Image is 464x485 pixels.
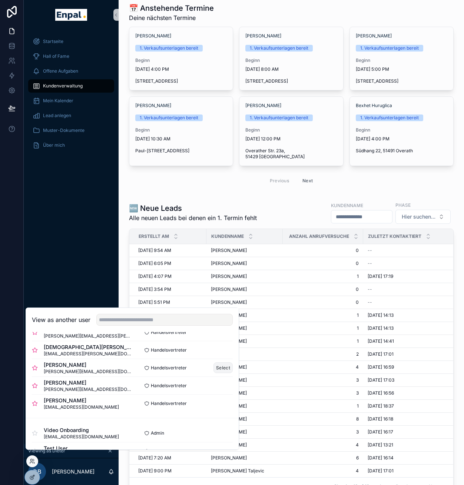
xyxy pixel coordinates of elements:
a: Legim Ramz [211,351,278,357]
span: [STREET_ADDRESS] [135,78,227,84]
a: [PERSON_NAME] [211,273,278,279]
a: [DATE] 9:00 PM [138,468,202,474]
span: 8 [287,416,359,422]
a: -- [368,299,451,305]
span: Startseite [43,39,63,44]
h2: View as another user [32,315,90,324]
span: [DATE] 5:00 PM [356,66,447,72]
a: [PERSON_NAME] [245,103,281,109]
a: [DATE] 14:13 [368,312,451,318]
span: [DATE] 9:00 PM [138,468,172,474]
a: 0 [287,286,359,292]
a: [PERSON_NAME] [211,390,278,396]
span: [STREET_ADDRESS] [356,78,447,84]
a: [PERSON_NAME] [135,103,171,109]
a: 4 [287,442,359,448]
span: Kundenname [211,233,244,239]
a: [PERSON_NAME] [211,248,278,253]
span: Paul-[STREET_ADDRESS] [135,148,227,154]
a: 1 [287,325,359,331]
span: [DATE] 3:54 PM [138,286,171,292]
a: [DATE] 17:01 [368,351,451,357]
span: Handelsvertreter [151,347,187,353]
span: [DATE] 16:18 [368,416,393,422]
p: [PERSON_NAME] [52,468,95,475]
span: [DATE] 5:51 PM [138,299,170,305]
span: [PERSON_NAME][EMAIL_ADDRESS][PERSON_NAME][DOMAIN_NAME] [44,333,132,339]
a: 2 [287,351,359,357]
a: [DATE] 16:56 [368,390,451,396]
span: 4 [287,468,359,474]
span: [STREET_ADDRESS] [245,78,337,84]
span: [DATE] 14:41 [368,338,394,344]
span: [EMAIL_ADDRESS][DOMAIN_NAME] [44,434,119,440]
span: [PERSON_NAME] Taljevic [211,468,264,474]
span: [PERSON_NAME] [44,379,132,386]
button: Select Button [395,210,451,224]
a: 3 [287,377,359,383]
span: 1 [287,273,359,279]
a: Mein Kalender [28,94,114,107]
a: [PERSON_NAME] [211,312,278,318]
span: [PERSON_NAME] [211,455,247,461]
div: 1. Verkaufsunterlagen bereit [140,114,198,121]
a: [DATE] 17:03 [368,377,451,383]
a: 1 [287,403,359,409]
span: [DATE] 10:30 AM [135,136,227,142]
span: [DATE] 7:20 AM [138,455,171,461]
span: [DATE] 17:03 [368,377,394,383]
span: Mein Kalender [43,98,73,104]
span: [DATE] 16:17 [368,429,393,435]
a: [PERSON_NAME] [211,455,278,461]
span: [PERSON_NAME] [211,260,247,266]
span: Viewing as Dieter [28,448,65,454]
span: [EMAIL_ADDRESS][DOMAIN_NAME] [44,404,119,410]
span: Südhang 22, 51491 Overath [356,148,447,154]
span: Handelsvertreter [151,329,187,335]
span: Zuletzt kontaktiert [368,233,421,239]
span: Beginn [245,127,337,133]
a: 4 [287,364,359,370]
a: [DATE] 7:20 AM [138,455,202,461]
span: [PERSON_NAME] [135,33,171,39]
a: 0 [287,248,359,253]
div: 1. Verkaufsunterlagen bereit [360,45,419,52]
a: 0 [287,299,359,305]
span: [DATE] 17:01 [368,351,394,357]
a: [DATE] 13:21 [368,442,451,448]
a: [PERSON_NAME] [211,442,278,448]
a: 1 [287,338,359,344]
span: Offene Aufgaben [43,68,78,74]
span: Deine nächsten Termine [129,13,214,22]
a: [PERSON_NAME] [211,403,278,409]
span: Erstellt Am [139,233,169,239]
span: [DATE] 13:21 [368,442,393,448]
span: [DATE] 4:00 PM [135,66,227,72]
a: [PERSON_NAME] [211,416,278,422]
span: Video Onboarding [44,426,119,434]
a: Offene Aufgaben [28,64,114,78]
a: [DATE] 14:13 [368,325,451,331]
span: [DATE] 16:56 [368,390,394,396]
a: [DATE] 16:17 [368,429,451,435]
a: [PERSON_NAME] [211,260,278,266]
span: [DATE] 16:59 [368,364,394,370]
span: [DEMOGRAPHIC_DATA][PERSON_NAME] [44,343,132,351]
a: Muster-Dokumente [28,124,114,137]
label: Kundenname [331,202,363,209]
div: scrollable content [24,30,119,162]
img: App logo [55,9,87,21]
span: Anzahl Anrufversuche [289,233,349,239]
span: [PERSON_NAME] [44,397,119,404]
span: [DATE] 6:05 PM [138,260,171,266]
span: -- [368,260,372,266]
span: [PERSON_NAME] [356,33,392,39]
span: -- [368,299,372,305]
a: [DATE] 4:07 PM [138,273,202,279]
a: [PERSON_NAME] [211,299,278,305]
